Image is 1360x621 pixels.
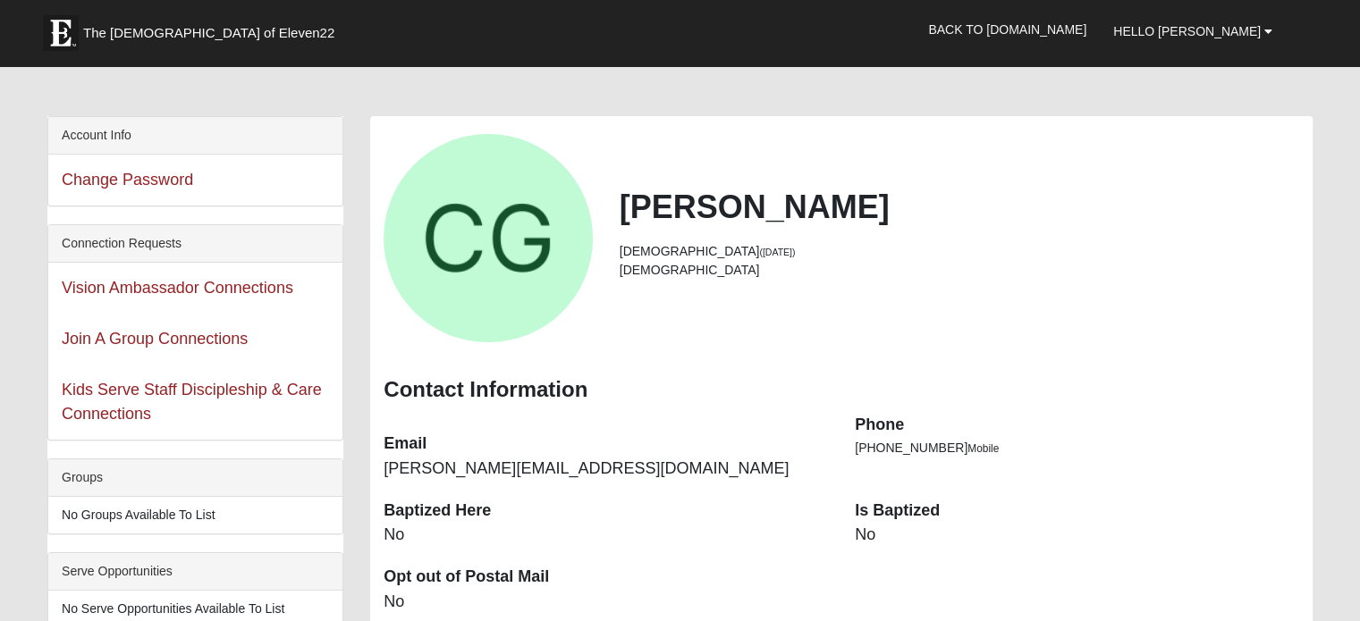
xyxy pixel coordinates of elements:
[384,524,828,547] dd: No
[48,497,342,533] li: No Groups Available To List
[62,330,248,348] a: Join A Group Connections
[62,381,322,423] a: Kids Serve Staff Discipleship & Care Connections
[855,439,1299,457] li: [PHONE_NUMBER]
[384,591,828,614] dd: No
[48,225,342,263] div: Connection Requests
[384,134,592,342] a: View Fullsize Photo
[384,432,828,456] dt: Email
[34,6,392,51] a: The [DEMOGRAPHIC_DATA] of Eleven22
[855,414,1299,437] dt: Phone
[759,247,795,257] small: ([DATE])
[83,24,334,42] span: The [DEMOGRAPHIC_DATA] of Eleven22
[967,442,999,455] span: Mobile
[384,457,828,481] dd: [PERSON_NAME][EMAIL_ADDRESS][DOMAIN_NAME]
[384,566,828,589] dt: Opt out of Postal Mail
[384,377,1299,403] h3: Contact Information
[620,261,1299,280] li: [DEMOGRAPHIC_DATA]
[915,7,1100,52] a: Back to [DOMAIN_NAME]
[855,524,1299,547] dd: No
[384,499,828,523] dt: Baptized Here
[43,15,79,51] img: Eleven22 logo
[855,499,1299,523] dt: Is Baptized
[1113,24,1261,38] span: Hello [PERSON_NAME]
[48,553,342,591] div: Serve Opportunities
[48,117,342,155] div: Account Info
[62,171,193,189] a: Change Password
[620,188,1299,226] h2: [PERSON_NAME]
[1100,9,1286,54] a: Hello [PERSON_NAME]
[48,459,342,497] div: Groups
[620,242,1299,261] li: [DEMOGRAPHIC_DATA]
[62,279,293,297] a: Vision Ambassador Connections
